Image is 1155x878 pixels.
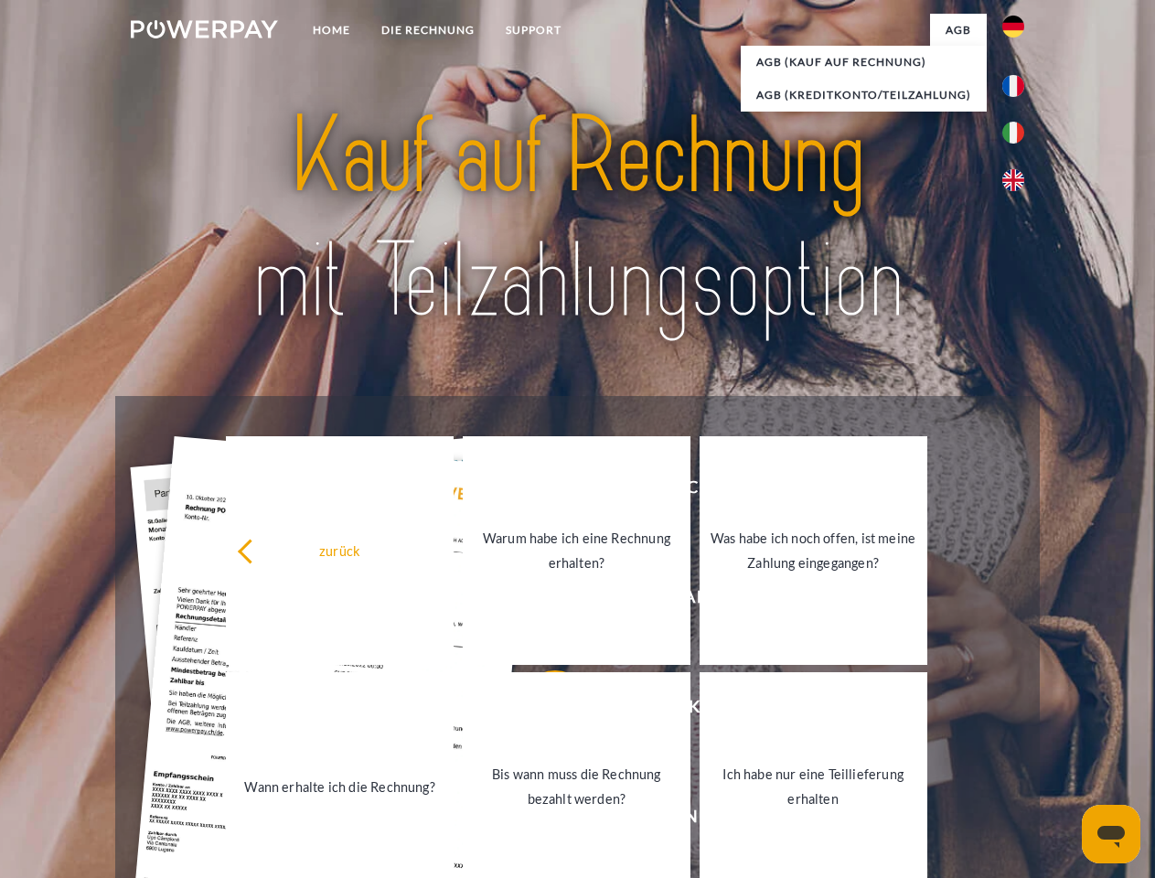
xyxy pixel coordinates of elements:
div: zurück [237,538,443,562]
img: fr [1002,75,1024,97]
a: agb [930,14,987,47]
img: it [1002,122,1024,144]
img: de [1002,16,1024,37]
img: en [1002,169,1024,191]
a: Was habe ich noch offen, ist meine Zahlung eingegangen? [700,436,927,665]
a: AGB (Kauf auf Rechnung) [741,46,987,79]
img: logo-powerpay-white.svg [131,20,278,38]
a: AGB (Kreditkonto/Teilzahlung) [741,79,987,112]
img: title-powerpay_de.svg [175,88,980,350]
a: Home [297,14,366,47]
div: Bis wann muss die Rechnung bezahlt werden? [474,762,679,811]
div: Wann erhalte ich die Rechnung? [237,774,443,798]
iframe: Schaltfläche zum Öffnen des Messaging-Fensters [1082,805,1140,863]
a: SUPPORT [490,14,577,47]
div: Warum habe ich eine Rechnung erhalten? [474,526,679,575]
a: DIE RECHNUNG [366,14,490,47]
div: Ich habe nur eine Teillieferung erhalten [711,762,916,811]
div: Was habe ich noch offen, ist meine Zahlung eingegangen? [711,526,916,575]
